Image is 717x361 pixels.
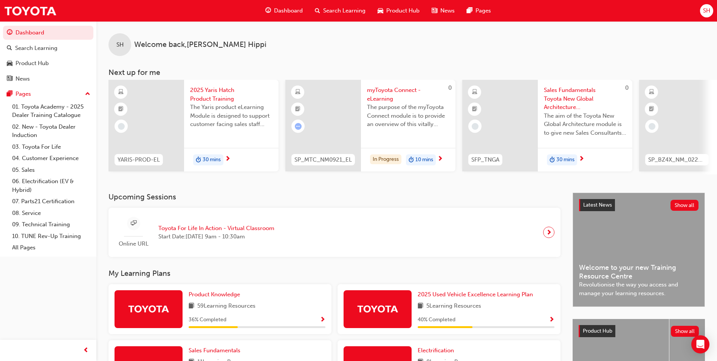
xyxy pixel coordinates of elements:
span: Latest News [583,202,612,208]
span: Product Hub [386,6,420,15]
button: Show Progress [320,315,325,325]
a: Dashboard [3,26,93,40]
button: Show all [671,326,699,337]
span: SP_MTC_NM0921_EL [294,156,352,164]
a: pages-iconPages [461,3,497,19]
a: 2025 Used Vehicle Excellence Learning Plan [418,290,536,299]
span: Welcome back , [PERSON_NAME] Hippi [134,40,266,49]
span: booktick-icon [649,104,654,114]
a: Sales Fundamentals [189,346,243,355]
span: next-icon [437,156,443,163]
a: search-iconSearch Learning [309,3,372,19]
h3: Upcoming Sessions [108,193,561,201]
span: book-icon [418,302,423,311]
span: news-icon [7,76,12,82]
a: Online URLToyota For Life In Action - Virtual ClassroomStart Date:[DATE] 9am - 10:30am [115,214,554,251]
span: Search Learning [323,6,365,15]
a: 01. Toyota Academy - 2025 Dealer Training Catalogue [9,101,93,121]
span: Sales Fundamentals [189,347,240,354]
span: car-icon [378,6,383,16]
span: learningResourceType_ELEARNING-icon [472,87,477,97]
img: Trak [357,302,398,315]
span: booktick-icon [295,104,300,114]
span: myToyota Connect - eLearning [367,86,449,103]
span: 36 % Completed [189,316,226,324]
span: The aim of the Toyota New Global Architecture module is to give new Sales Consultants and Sales P... [544,112,626,137]
span: YARIS-PROD-EL [118,156,160,164]
span: 0 [448,84,452,91]
a: 06. Electrification (EV & Hybrid) [9,176,93,196]
button: Pages [3,87,93,101]
span: search-icon [7,45,12,52]
span: Show Progress [549,317,554,324]
span: 59 Learning Resources [197,302,256,311]
span: The Yaris product eLearning Module is designed to support customer facing sales staff with introd... [190,103,273,129]
span: next-icon [579,156,584,163]
a: 05. Sales [9,164,93,176]
span: learningResourceType_ELEARNING-icon [649,87,654,97]
span: learningRecordVerb_NONE-icon [118,123,125,130]
span: duration-icon [550,155,555,165]
a: Latest NewsShow allWelcome to your new Training Resource CentreRevolutionise the way you access a... [573,193,705,307]
span: duration-icon [196,155,201,165]
a: 10. TUNE Rev-Up Training [9,230,93,242]
span: guage-icon [7,30,12,36]
a: Product Knowledge [189,290,243,299]
span: prev-icon [83,346,89,355]
a: YARIS-PROD-EL2025 Yaris Hatch Product TrainingThe Yaris product eLearning Module is designed to s... [108,80,279,171]
span: up-icon [85,89,90,99]
a: 04. Customer Experience [9,152,93,164]
span: next-icon [546,227,552,238]
span: learningRecordVerb_ATTEMPT-icon [295,123,302,130]
a: 03. Toyota For Life [9,141,93,153]
span: 2025 Yaris Hatch Product Training [190,86,273,103]
a: 09. Technical Training [9,219,93,230]
span: Toyota For Life In Action - Virtual Classroom [158,224,274,233]
span: learningRecordVerb_NONE-icon [472,123,479,130]
div: In Progress [370,154,401,165]
span: Revolutionise the way you access and manage your learning resources. [579,280,698,297]
div: Pages [15,90,31,98]
span: learningResourceType_ELEARNING-icon [118,87,124,97]
div: News [15,75,30,83]
span: car-icon [7,60,12,67]
button: SH [700,4,713,17]
span: book-icon [189,302,194,311]
a: car-iconProduct Hub [372,3,426,19]
span: Show Progress [320,317,325,324]
a: News [3,72,93,86]
a: All Pages [9,242,93,254]
a: 08. Service [9,207,93,219]
span: booktick-icon [118,104,124,114]
span: The purpose of the myToyota Connect module is to provide an overview of this vitally important ne... [367,103,449,129]
a: 02. New - Toyota Dealer Induction [9,121,93,141]
span: SFP_TNGA [471,156,499,164]
span: SH [703,6,710,15]
span: guage-icon [265,6,271,16]
span: Electrification [418,347,454,354]
span: 5 Learning Resources [426,302,481,311]
a: Product Hub [3,56,93,70]
span: Product Knowledge [189,291,240,298]
span: Pages [475,6,491,15]
span: sessionType_ONLINE_URL-icon [131,219,136,228]
a: Trak [4,2,57,19]
span: learningResourceType_ELEARNING-icon [295,87,300,97]
span: Online URL [115,240,152,248]
span: duration-icon [409,155,414,165]
h3: Next up for me [96,68,717,77]
div: Search Learning [15,44,57,53]
button: DashboardSearch LearningProduct HubNews [3,24,93,87]
span: next-icon [225,156,231,163]
span: Product Hub [583,328,612,334]
span: 10 mins [415,156,433,164]
a: 0SFP_TNGASales Fundamentals Toyota New Global Architecture eLearning ModuleThe aim of the Toyota ... [462,80,632,171]
a: guage-iconDashboard [259,3,309,19]
span: SH [116,40,124,49]
a: news-iconNews [426,3,461,19]
span: news-icon [432,6,437,16]
img: Trak [128,302,169,315]
span: 2025 Used Vehicle Excellence Learning Plan [418,291,533,298]
a: Latest NewsShow all [579,199,698,211]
